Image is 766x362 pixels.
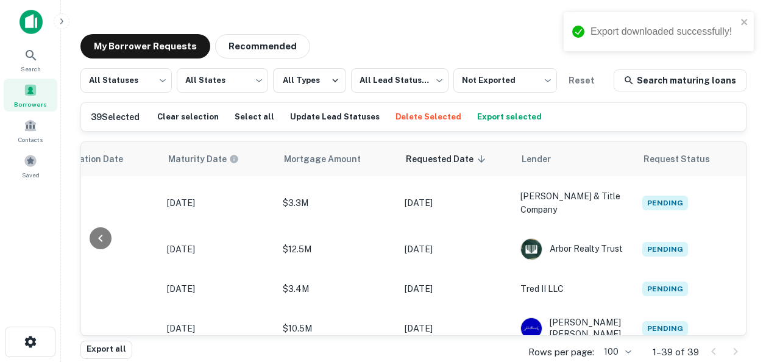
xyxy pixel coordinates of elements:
[405,196,508,210] p: [DATE]
[277,142,399,176] th: Mortgage Amount
[4,149,57,182] a: Saved
[642,282,688,296] span: Pending
[14,99,47,109] span: Borrowers
[740,17,749,29] button: close
[215,34,310,59] button: Recommended
[642,321,688,336] span: Pending
[405,282,508,296] p: [DATE]
[167,243,271,256] p: [DATE]
[22,170,40,180] span: Saved
[514,142,636,176] th: Lender
[653,345,699,360] p: 1–39 of 39
[45,142,161,176] th: Origination Date
[562,68,601,93] button: Reset
[4,43,57,76] a: Search
[642,242,688,257] span: Pending
[167,196,271,210] p: [DATE]
[80,34,210,59] button: My Borrower Requests
[154,108,222,126] button: Clear selection
[520,238,630,260] div: Arbor Realty Trust
[614,69,746,91] a: Search maturing loans
[283,196,392,210] p: $3.3M
[405,322,508,335] p: [DATE]
[80,341,132,359] button: Export all
[406,152,489,166] span: Requested Date
[392,108,464,126] button: Delete Selected
[168,152,227,166] h6: Maturity Date
[520,317,630,339] div: [PERSON_NAME] [PERSON_NAME]
[52,152,139,166] span: Origination Date
[351,65,449,96] div: All Lead Statuses
[161,142,277,176] th: Maturity dates displayed may be estimated. Please contact the lender for the most accurate maturi...
[232,108,277,126] button: Select all
[636,142,746,176] th: Request Status
[287,108,383,126] button: Update Lead Statuses
[474,108,545,126] button: Export selected
[521,239,542,260] img: picture
[4,114,57,147] a: Contacts
[4,79,57,112] a: Borrowers
[405,243,508,256] p: [DATE]
[283,282,392,296] p: $3.4M
[284,152,377,166] span: Mortgage Amount
[705,264,766,323] iframe: Chat Widget
[167,322,271,335] p: [DATE]
[599,343,633,361] div: 100
[521,318,542,339] img: picture
[167,282,271,296] p: [DATE]
[168,152,239,166] div: Maturity dates displayed may be estimated. Please contact the lender for the most accurate maturi...
[21,64,41,74] span: Search
[273,68,346,93] button: All Types
[642,196,688,210] span: Pending
[91,110,140,124] h6: 39 Selected
[168,152,255,166] span: Maturity dates displayed may be estimated. Please contact the lender for the most accurate maturi...
[590,24,737,39] div: Export downloaded successfully!
[177,65,268,96] div: All States
[399,142,514,176] th: Requested Date
[18,135,43,144] span: Contacts
[522,152,567,166] span: Lender
[283,322,392,335] p: $10.5M
[520,190,630,216] p: [PERSON_NAME] & Title Company
[453,65,557,96] div: Not Exported
[528,345,594,360] p: Rows per page:
[520,282,630,296] p: Tred II LLC
[644,152,726,166] span: Request Status
[80,65,172,96] div: All Statuses
[283,243,392,256] p: $12.5M
[20,10,43,34] img: capitalize-icon.png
